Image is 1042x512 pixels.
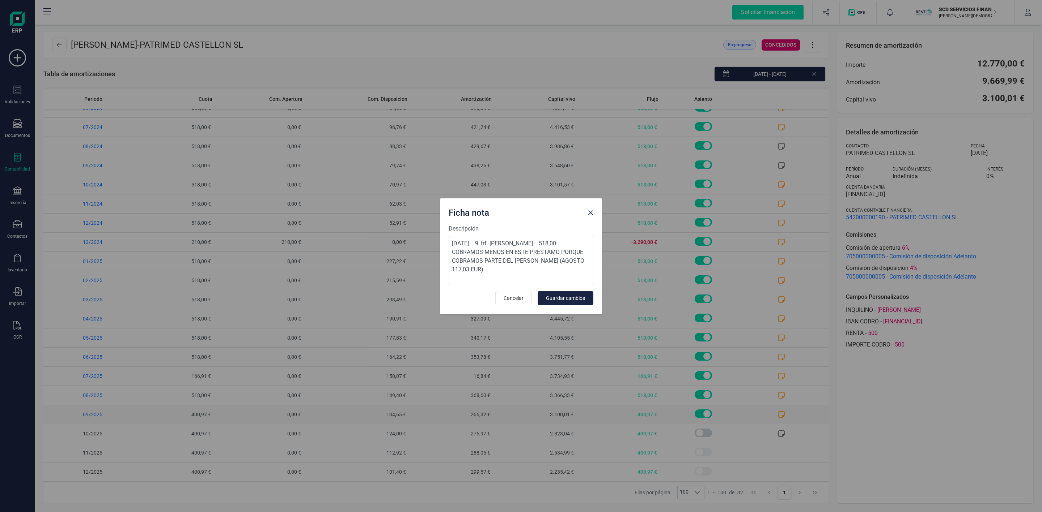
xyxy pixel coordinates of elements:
label: Descripción [449,224,593,233]
button: Guardar cambios [538,291,593,305]
button: Close [585,207,596,219]
span: Cancelar [504,294,524,302]
button: Cancelar [495,291,532,305]
div: Ficha nota [446,204,585,219]
textarea: [DATE] 9 trf. [PERSON_NAME] 518,00 COBRAMOS MENOS EN ESTE PRÉSTAMO PORQUE COBRAMOS PARTE DEL [PER... [449,236,593,285]
span: Guardar cambios [546,294,585,302]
